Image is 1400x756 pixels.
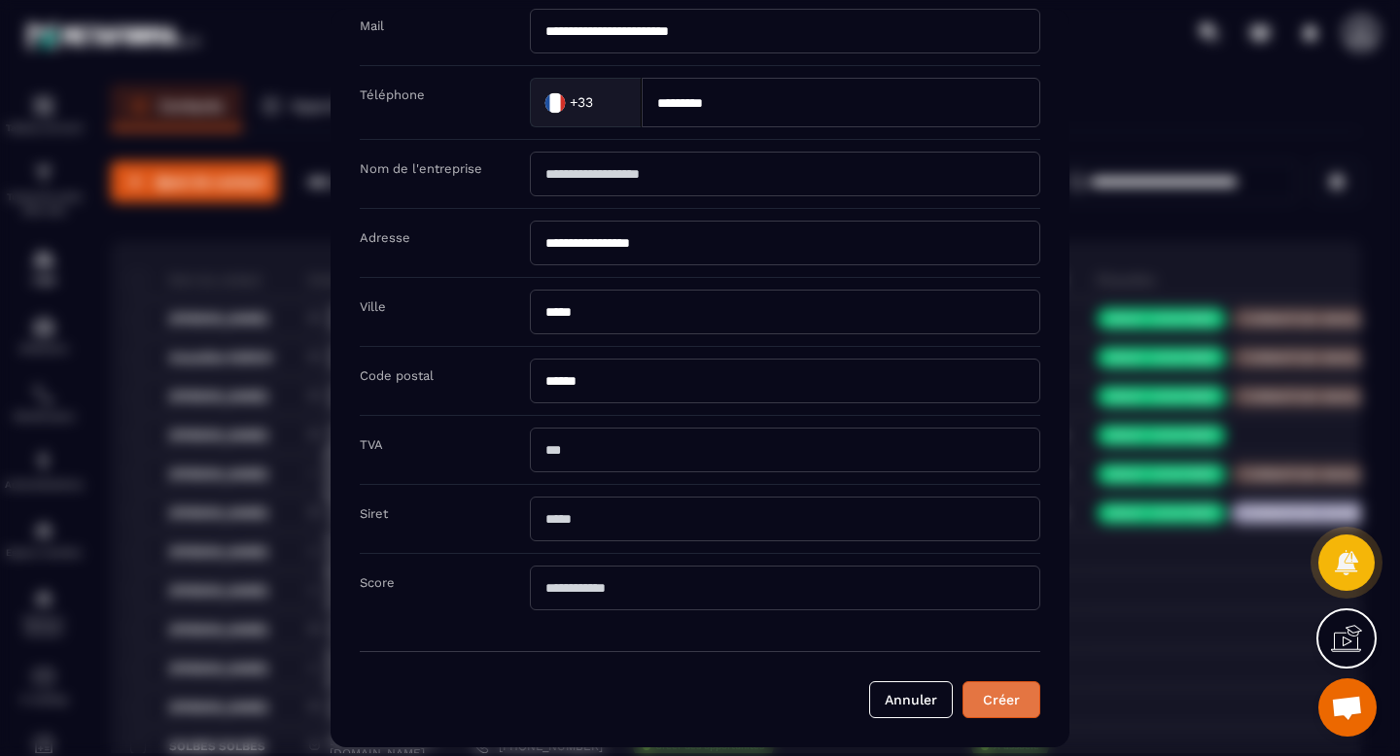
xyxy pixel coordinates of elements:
img: Country Flag [536,83,575,121]
label: Siret [360,506,388,521]
label: Nom de l'entreprise [360,161,482,176]
div: Ouvrir le chat [1318,678,1377,737]
span: +33 [570,93,593,113]
label: Mail [360,18,384,33]
label: Téléphone [360,87,425,102]
input: Search for option [597,87,621,117]
button: Créer [962,681,1040,718]
label: Code postal [360,368,434,383]
label: Score [360,575,395,590]
label: TVA [360,437,383,452]
label: Ville [360,299,386,314]
label: Adresse [360,230,410,245]
button: Annuler [869,681,953,718]
div: Search for option [530,78,642,127]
